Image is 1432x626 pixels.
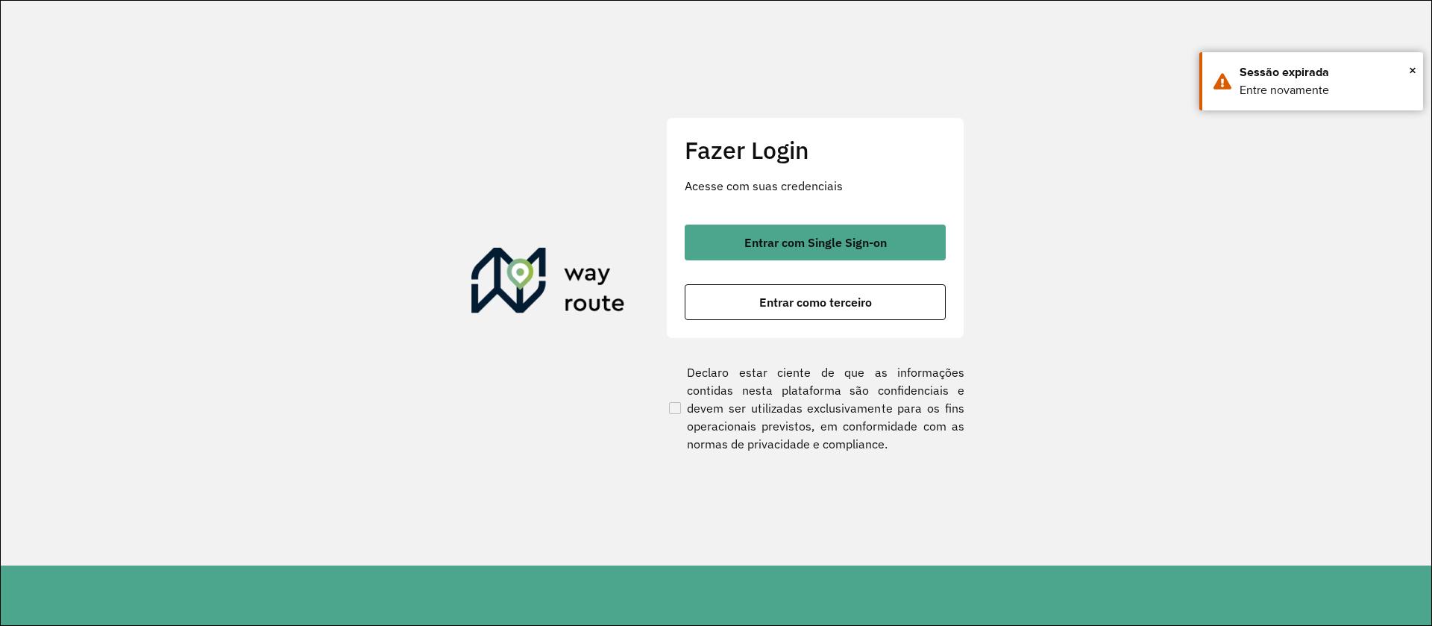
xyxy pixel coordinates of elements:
img: Roteirizador AmbevTech [471,248,625,319]
p: Acesse com suas credenciais [685,177,946,195]
button: button [685,284,946,320]
span: Entrar com Single Sign-on [744,237,887,248]
span: × [1409,59,1416,81]
button: button [685,225,946,260]
div: Entre novamente [1240,81,1412,99]
button: Close [1409,59,1416,81]
span: Entrar como terceiro [759,296,872,308]
div: Sessão expirada [1240,63,1412,81]
h2: Fazer Login [685,136,946,164]
label: Declaro estar ciente de que as informações contidas nesta plataforma são confidenciais e devem se... [666,363,964,453]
